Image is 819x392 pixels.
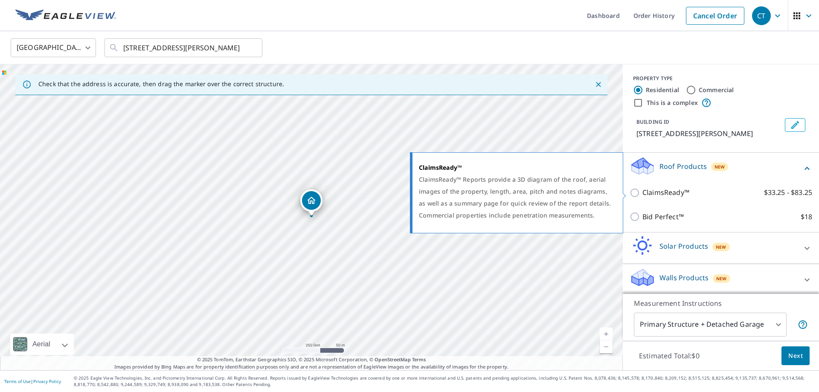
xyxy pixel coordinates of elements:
p: $33.25 - $83.25 [764,187,812,198]
div: ClaimsReady™ Reports provide a 3D diagram of the roof, aerial images of the property, length, are... [419,174,612,221]
p: ClaimsReady™ [642,187,689,198]
span: Next [788,351,803,361]
p: © 2025 Eagle View Technologies, Inc. and Pictometry International Corp. All Rights Reserved. Repo... [74,375,815,388]
a: Terms of Use [4,378,31,384]
a: OpenStreetMap [375,356,410,363]
label: Commercial [699,86,734,94]
div: [GEOGRAPHIC_DATA] [11,36,96,60]
p: Bid Perfect™ [642,212,684,222]
a: Current Level 17, Zoom Out [600,340,613,353]
a: Privacy Policy [33,378,61,384]
div: Aerial [30,334,53,355]
div: Aerial [10,334,74,355]
strong: ClaimsReady™ [419,163,462,171]
p: [STREET_ADDRESS][PERSON_NAME] [636,128,781,139]
a: Cancel Order [686,7,744,25]
label: Residential [646,86,679,94]
p: BUILDING ID [636,118,669,125]
p: Check that the address is accurate, then drag the marker over the correct structure. [38,80,284,88]
p: Solar Products [659,241,708,251]
span: New [714,163,725,170]
div: Solar ProductsNew [630,236,812,260]
button: Close [593,79,604,90]
div: Dropped pin, building 1, Residential property, 406 N Smith St Palatine, IL 60067 [300,189,322,216]
p: Roof Products [659,161,707,171]
span: New [716,244,726,250]
a: Current Level 17, Zoom In [600,328,613,340]
p: $18 [801,212,812,222]
div: Roof ProductsNew [630,156,812,180]
label: This is a complex [647,99,698,107]
div: PROPERTY TYPE [633,75,809,82]
div: Primary Structure + Detached Garage [634,313,787,337]
button: Next [781,346,810,366]
span: © 2025 TomTom, Earthstar Geographics SIO, © 2025 Microsoft Corporation, © [197,356,426,363]
span: New [716,275,727,282]
span: Your report will include the primary structure and a detached garage if one exists. [798,319,808,330]
input: Search by address or latitude-longitude [123,36,245,60]
div: Walls ProductsNew [630,267,812,292]
img: EV Logo [15,9,116,22]
p: Walls Products [659,273,709,283]
div: CT [752,6,771,25]
p: Measurement Instructions [634,298,808,308]
p: | [4,379,61,384]
p: Estimated Total: $0 [632,346,706,365]
a: Terms [412,356,426,363]
button: Edit building 1 [785,118,805,132]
